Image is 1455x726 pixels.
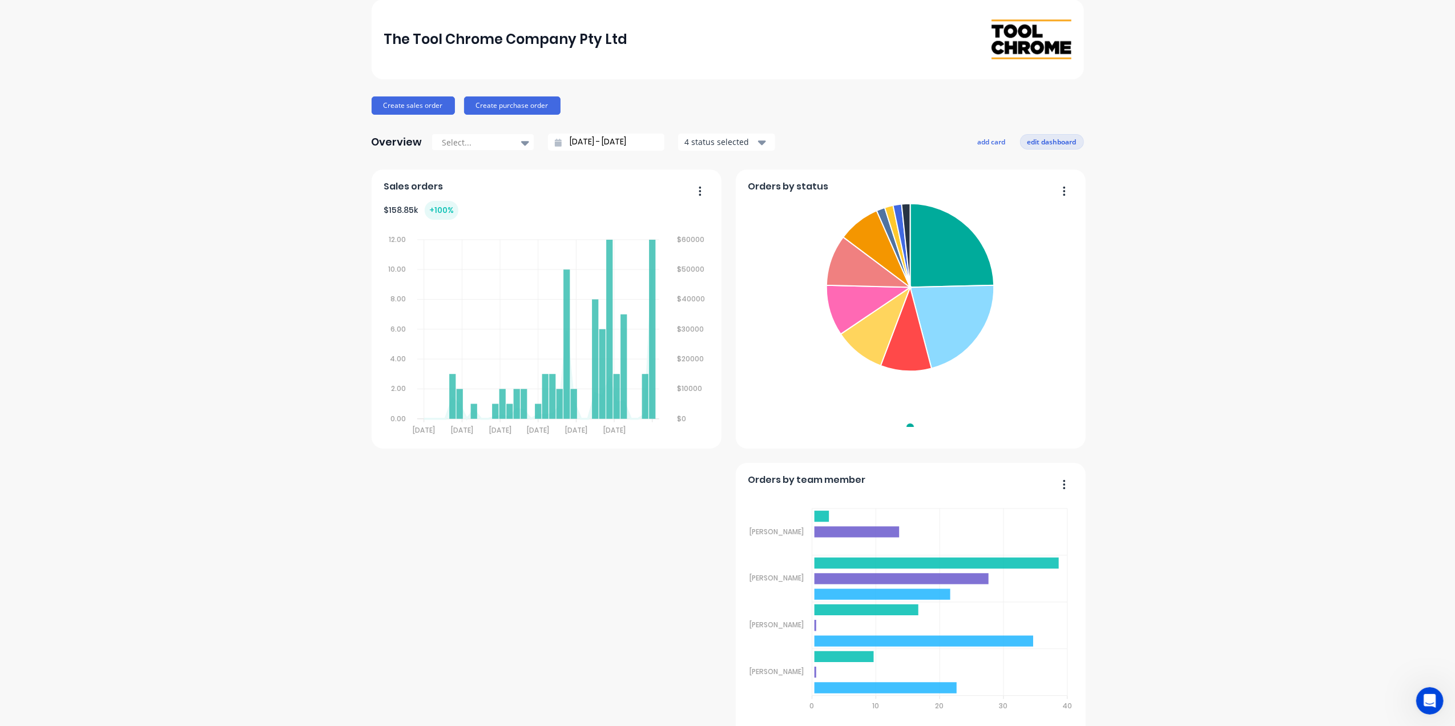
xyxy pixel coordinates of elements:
[7,5,29,26] button: go back
[603,425,626,435] tspan: [DATE]
[1063,701,1073,711] tspan: 40
[872,701,879,711] tspan: 10
[1020,134,1084,149] button: edit dashboard
[384,180,443,193] span: Sales orders
[749,667,804,677] tspan: [PERSON_NAME]
[451,425,473,435] tspan: [DATE]
[384,28,627,51] div: The Tool Chrome Company Pty Ltd
[970,134,1013,149] button: add card
[1416,687,1444,715] iframe: Intercom live chat
[678,235,705,244] tspan: $60000
[390,295,406,304] tspan: 8.00
[527,425,550,435] tspan: [DATE]
[749,574,804,583] tspan: [PERSON_NAME]
[413,425,436,435] tspan: [DATE]
[809,701,814,711] tspan: 0
[390,324,406,334] tspan: 6.00
[489,425,511,435] tspan: [DATE]
[678,134,775,151] button: 4 status selected
[678,295,706,304] tspan: $40000
[372,131,422,154] div: Overview
[678,354,704,364] tspan: $20000
[425,201,458,220] div: + 100 %
[749,527,804,537] tspan: [PERSON_NAME]
[748,473,865,487] span: Orders by team member
[388,264,406,274] tspan: 10.00
[372,96,455,115] button: Create sales order
[678,414,687,424] tspan: $0
[678,324,704,334] tspan: $30000
[390,354,406,364] tspan: 4.00
[200,5,221,26] div: Close
[936,701,944,711] tspan: 20
[389,235,406,244] tspan: 12.00
[464,96,561,115] button: Create purchase order
[992,19,1071,59] img: The Tool Chrome Company Pty Ltd
[678,384,703,394] tspan: $10000
[678,264,705,274] tspan: $50000
[684,136,756,148] div: 4 status selected
[390,414,406,424] tspan: 0.00
[391,384,406,394] tspan: 2.00
[749,620,804,630] tspan: [PERSON_NAME]
[566,425,588,435] tspan: [DATE]
[748,180,828,193] span: Orders by status
[384,201,458,220] div: $ 158.85k
[999,701,1008,711] tspan: 30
